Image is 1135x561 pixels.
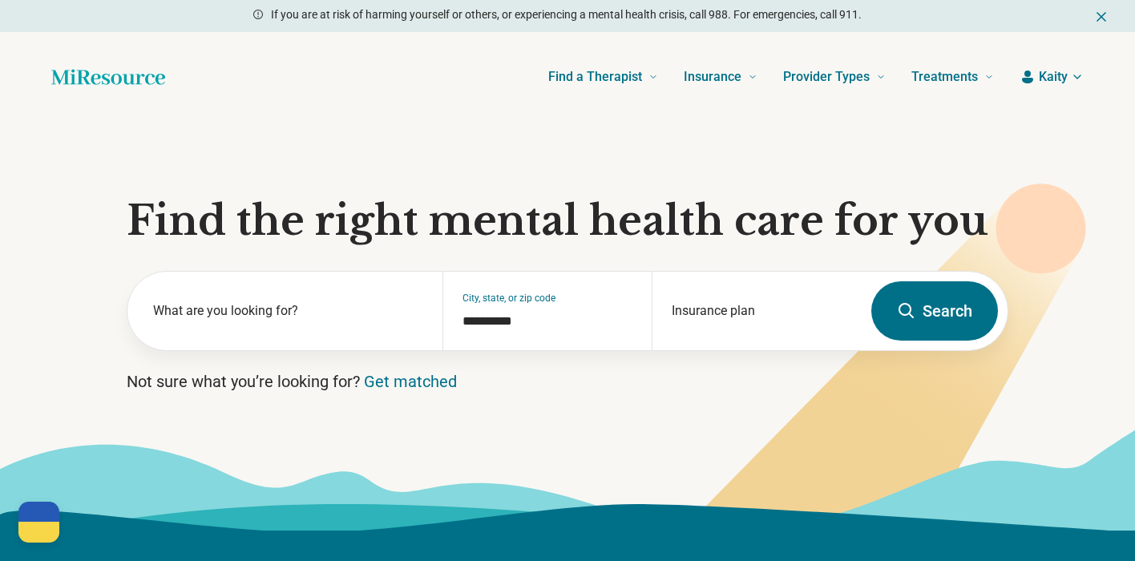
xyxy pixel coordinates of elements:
[364,372,457,391] a: Get matched
[911,45,994,109] a: Treatments
[548,66,642,88] span: Find a Therapist
[684,45,757,109] a: Insurance
[684,66,741,88] span: Insurance
[127,197,1008,245] h1: Find the right mental health care for you
[1093,6,1109,26] button: Dismiss
[783,45,886,109] a: Provider Types
[1020,67,1084,87] button: Kaity
[153,301,423,321] label: What are you looking for?
[271,6,862,23] p: If you are at risk of harming yourself or others, or experiencing a mental health crisis, call 98...
[548,45,658,109] a: Find a Therapist
[911,66,978,88] span: Treatments
[1039,67,1068,87] span: Kaity
[783,66,870,88] span: Provider Types
[871,281,998,341] button: Search
[127,370,1008,393] p: Not sure what you’re looking for?
[51,61,165,93] a: Home page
